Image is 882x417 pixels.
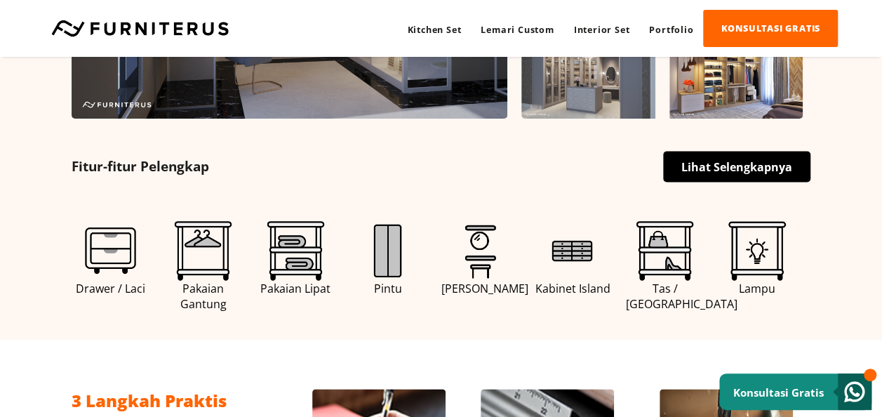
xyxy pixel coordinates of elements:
[719,373,871,410] a: Konsultasi Gratis
[256,281,335,296] span: Pakaian Lipat
[703,10,838,47] a: KONSULTASI GRATIS
[450,221,510,281] img: Meja%20Rias-01.png
[626,281,704,312] span: Tas / [GEOGRAPHIC_DATA]
[397,11,471,48] a: Kitchen Set
[728,221,785,281] img: Lightning.png
[349,281,427,296] span: Pintu
[533,281,612,296] span: Kabinet Island
[521,29,662,118] img: 06.jpg
[441,281,520,296] span: [PERSON_NAME]
[733,385,824,399] small: Konsultasi Gratis
[639,11,703,48] a: Portfolio
[72,157,810,183] h5: Fitur-fitur Pelengkap
[718,281,796,296] span: Lampu
[471,11,563,48] a: Lemari Custom
[635,221,695,281] img: Tas%20Sepatu-01.png
[164,281,243,312] span: Pakaian Gantung
[358,221,417,281] img: Jenis%20Pintu-01.png
[662,29,803,118] img: 07.jpg
[72,281,150,296] span: Drawer / Laci
[564,11,640,48] a: Interior Set
[81,221,140,281] img: Drawer-01.png
[173,221,233,281] img: Baju%20Gantung-01.png
[72,389,295,412] h2: 3 Langkah Praktis
[542,221,602,281] img: Island-01.png
[663,151,810,182] a: Lihat Selengkapnya
[266,221,326,281] img: Baju%20Lipat-01.png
